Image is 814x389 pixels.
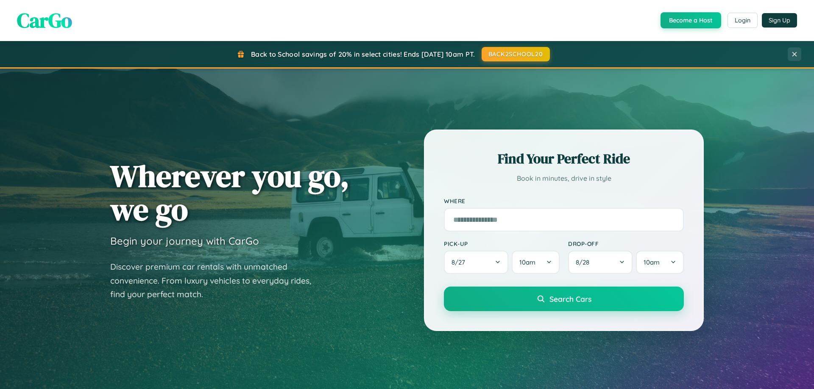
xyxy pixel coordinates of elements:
button: 10am [512,251,560,274]
button: Search Cars [444,287,684,311]
label: Drop-off [568,240,684,247]
span: 8 / 27 [452,258,469,266]
button: Become a Host [661,12,721,28]
button: 10am [636,251,684,274]
label: Pick-up [444,240,560,247]
span: Search Cars [549,294,591,303]
label: Where [444,197,684,204]
p: Discover premium car rentals with unmatched convenience. From luxury vehicles to everyday rides, ... [110,260,322,301]
button: 8/28 [568,251,633,274]
h1: Wherever you go, we go [110,159,349,226]
button: Sign Up [762,13,797,28]
span: 10am [644,258,660,266]
span: CarGo [17,6,72,34]
button: BACK2SCHOOL20 [482,47,550,61]
span: 8 / 28 [576,258,594,266]
p: Book in minutes, drive in style [444,172,684,185]
button: 8/27 [444,251,508,274]
h2: Find Your Perfect Ride [444,149,684,168]
h3: Begin your journey with CarGo [110,235,259,247]
span: 10am [519,258,535,266]
button: Login [728,13,758,28]
span: Back to School savings of 20% in select cities! Ends [DATE] 10am PT. [251,50,475,58]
